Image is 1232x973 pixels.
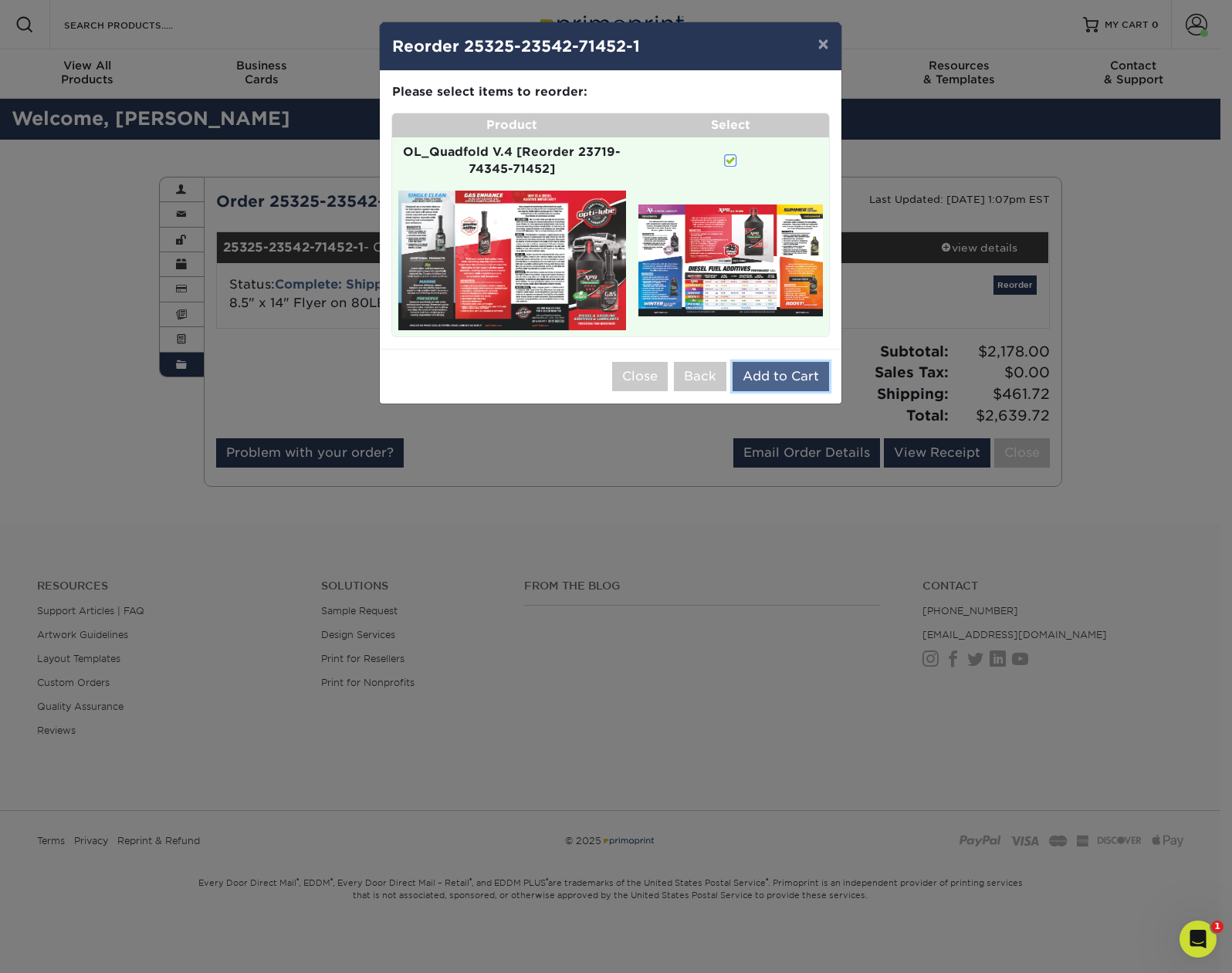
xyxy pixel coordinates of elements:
[1211,921,1224,933] span: 1
[805,22,841,66] button: ×
[392,84,587,99] strong: Please select items to reorder:
[733,362,829,391] button: Add to Cart
[1180,921,1217,958] iframe: Intercom live chat
[711,117,750,132] strong: Select
[486,117,537,132] strong: Product
[403,144,621,177] strong: OL_Quadfold V.4 [Reorder 23719-74345-71452]
[638,204,822,316] img: primo-1158-67eacbb91bba6
[392,35,829,58] h4: Reorder 25325-23542-71452-1
[612,362,668,391] button: Close
[674,362,726,391] button: Back
[398,191,627,330] img: primo-7351-67eacbb9183c3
